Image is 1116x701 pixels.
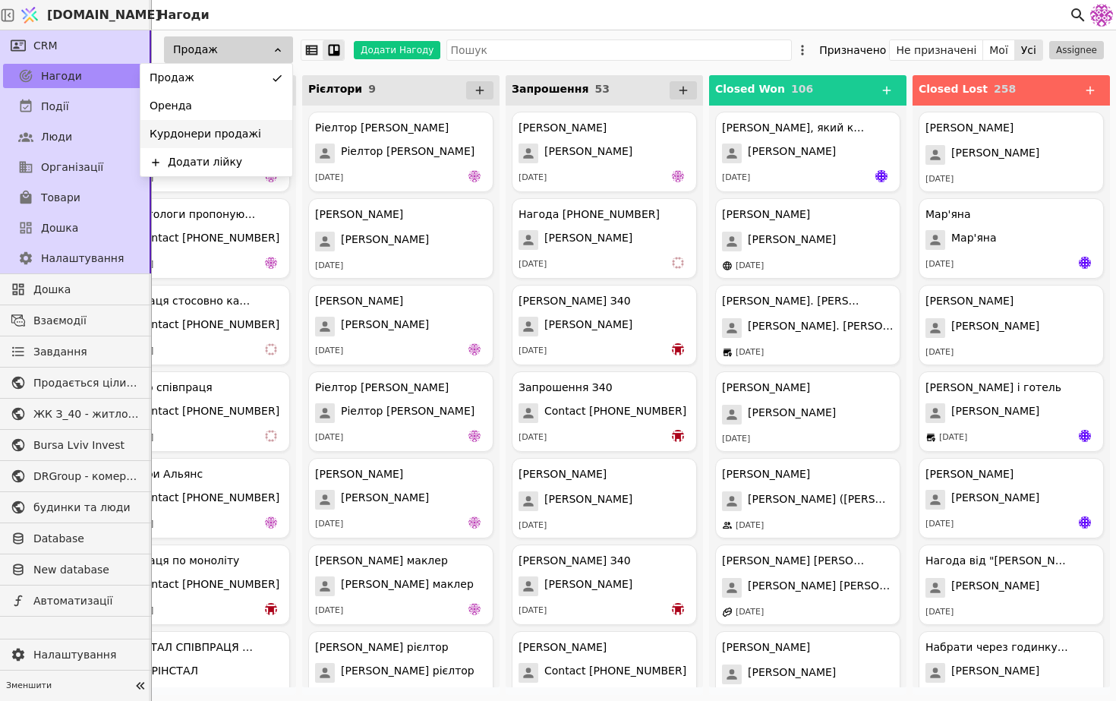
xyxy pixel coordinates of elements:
div: [PERSON_NAME] маклер[PERSON_NAME] маклер[DATE]de [308,545,493,625]
span: Організації [41,159,103,175]
div: Набрати через годинку, [PERSON_NAME] [925,639,1070,655]
div: [PERSON_NAME] і готель [925,380,1061,396]
h2: Нагоди [152,6,210,24]
span: [PERSON_NAME] [341,317,429,336]
span: будинки та люди [33,500,139,516]
a: ЖК З_40 - житлова та комерційна нерухомість класу Преміум [3,402,147,426]
img: brick-mortar-store.svg [722,347,733,358]
div: [PERSON_NAME], який купив в [GEOGRAPHIC_DATA][PERSON_NAME][DATE]Яр [715,112,900,192]
span: Налаштування [41,251,124,267]
div: Ріелтор [PERSON_NAME]Ріелтор [PERSON_NAME][DATE]de [308,371,493,452]
img: de [468,343,481,355]
span: Продаж [150,70,194,86]
span: [DOMAIN_NAME] [47,6,161,24]
div: Запрошення З40 [519,380,613,396]
div: [DATE] [722,172,750,185]
span: Contact [PHONE_NUMBER] [544,663,686,683]
img: brick-mortar-store.svg [925,432,936,443]
div: [DATE] [925,173,954,186]
div: [DATE] [315,431,343,444]
div: Нагода [PHONE_NUMBER][PERSON_NAME][DATE]vi [512,198,697,279]
div: [PERSON_NAME][PERSON_NAME][DATE]de [308,285,493,365]
button: Не призначені [890,39,983,61]
div: [DATE] [736,606,764,619]
div: [PERSON_NAME] [722,207,810,223]
span: [PERSON_NAME] [544,491,632,511]
div: [DATE] [315,345,343,358]
div: Ріелтор [PERSON_NAME]Ріелтор [PERSON_NAME][DATE]de [308,112,493,192]
div: [DATE] [722,433,750,446]
span: Люди [41,129,72,145]
span: Contact [PHONE_NUMBER] [137,490,279,510]
div: [DATE] [736,346,764,359]
div: [PERSON_NAME]. [PERSON_NAME] ([PERSON_NAME]) [722,293,866,309]
div: [PERSON_NAME][PERSON_NAME][DATE] [308,198,493,279]
img: affiliate-program.svg [722,607,733,617]
div: Ріелтор [PERSON_NAME] [315,120,449,136]
div: [PERSON_NAME] З40[PERSON_NAME][DATE]bo [512,285,697,365]
span: [PERSON_NAME] [748,665,836,684]
a: Взаємодії [3,308,147,333]
span: 258 [994,83,1016,95]
span: [PERSON_NAME] [951,145,1039,165]
img: vi [672,257,684,269]
img: Logo [18,1,41,30]
span: CRM [33,38,58,54]
span: Рієлтори [308,83,362,95]
span: Продається цілий будинок [PERSON_NAME] нерухомість [33,375,139,391]
a: [DOMAIN_NAME] [15,1,152,30]
span: Contact [PHONE_NUMBER] [544,403,686,423]
span: Взаємодії [33,313,139,329]
div: Маркетологи пропонують співпрацюContact [PHONE_NUMBER][DATE]de [105,198,290,279]
img: de [672,170,684,182]
img: de [468,603,481,615]
a: Нагоди [3,64,147,88]
img: de [468,170,481,182]
a: Database [3,526,147,551]
span: Автоматизації [33,593,139,609]
img: vi [265,343,277,355]
div: Запрошення З40Contact [PHONE_NUMBER][DATE]bo [512,371,697,452]
img: de [265,257,277,269]
a: Bursa Lviv Invest [3,433,147,457]
img: bo [265,603,277,615]
span: Курдонери продажі [150,126,261,142]
div: [PERSON_NAME][PERSON_NAME][DATE]de [308,458,493,538]
span: Contact [PHONE_NUMBER] [137,403,279,423]
span: Contact [PHONE_NUMBER] [137,576,279,596]
span: New database [33,562,139,578]
div: Співпраця по монолітуContact [PHONE_NUMBER][DATE]bo [105,545,290,625]
a: CRM [3,33,147,58]
div: [PERSON_NAME] [722,466,810,482]
span: [PERSON_NAME] [PERSON_NAME]. [748,578,894,598]
div: [DATE] [519,258,547,271]
span: Мар'яна [951,230,997,250]
div: [PERSON_NAME][PERSON_NAME][DATE]Яр [919,458,1104,538]
a: Товари [3,185,147,210]
img: people.svg [722,520,733,531]
div: [PERSON_NAME] [519,120,607,136]
img: bo [672,603,684,615]
a: DRGroup - комерційна нерухоомість [3,464,147,488]
div: Продаж [164,36,293,63]
div: [PERSON_NAME] [925,120,1014,136]
span: Database [33,531,139,547]
div: Нагода [PHONE_NUMBER] [519,207,660,223]
div: [PERSON_NAME] З40 [519,293,631,309]
span: ЖК З_40 - житлова та комерційна нерухомість класу Преміум [33,406,139,422]
div: [PERSON_NAME] рієлтор [315,639,449,655]
span: Дошка [41,220,78,236]
div: [DATE] [925,518,954,531]
a: будинки та люди [3,495,147,519]
img: bo [672,430,684,442]
img: online-store.svg [722,261,733,271]
div: [PERSON_NAME] [925,466,1014,482]
span: 9 [368,83,376,95]
div: [DATE] [519,431,547,444]
span: Налаштування [33,647,139,663]
div: Нагода від "[PERSON_NAME]" [925,553,1070,569]
div: [DATE] [736,260,764,273]
div: Рієлтор співпраця [112,380,213,396]
img: de [265,516,277,529]
div: [DATE] [736,519,764,532]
